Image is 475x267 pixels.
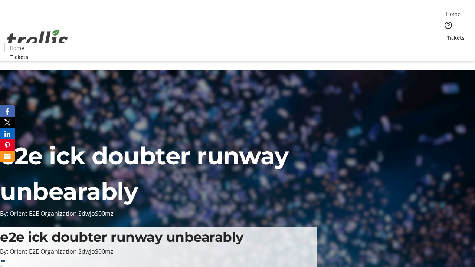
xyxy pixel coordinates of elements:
[447,34,465,42] span: Tickets
[5,44,29,52] a: Home
[441,18,456,33] button: Help
[10,53,28,61] span: Tickets
[441,42,456,56] button: Cart
[4,53,34,61] a: Tickets
[10,44,24,52] span: Home
[441,34,471,42] a: Tickets
[441,10,465,18] a: Home
[446,10,461,18] span: Home
[4,21,71,58] img: Orient E2E Organization SdwJoS00mz's Logo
